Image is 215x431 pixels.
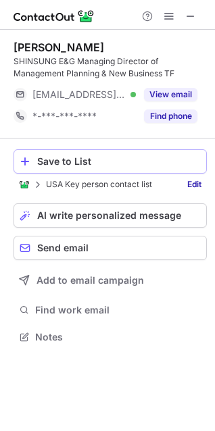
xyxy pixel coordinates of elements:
span: Find work email [35,304,201,316]
button: Notes [14,328,207,347]
span: [EMAIL_ADDRESS][DOMAIN_NAME] [32,88,126,101]
div: Save to List [37,156,201,167]
img: ContactOut v5.3.10 [14,8,95,24]
button: Add to email campaign [14,268,207,293]
img: ContactOut [19,179,30,190]
a: Edit [182,178,207,191]
button: Reveal Button [144,88,197,101]
button: Send email [14,236,207,260]
button: Reveal Button [144,109,197,123]
div: [PERSON_NAME] [14,41,104,54]
div: SHINSUNG E&G Managing Director of Management Planning & New Business TF [14,55,207,80]
button: Find work email [14,301,207,320]
span: Send email [37,243,89,253]
button: Save to List [14,149,207,174]
span: Notes [35,331,201,343]
span: Add to email campaign [37,275,144,286]
p: USA Key person contact list [46,180,152,189]
span: AI write personalized message [37,210,181,221]
button: AI write personalized message [14,203,207,228]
